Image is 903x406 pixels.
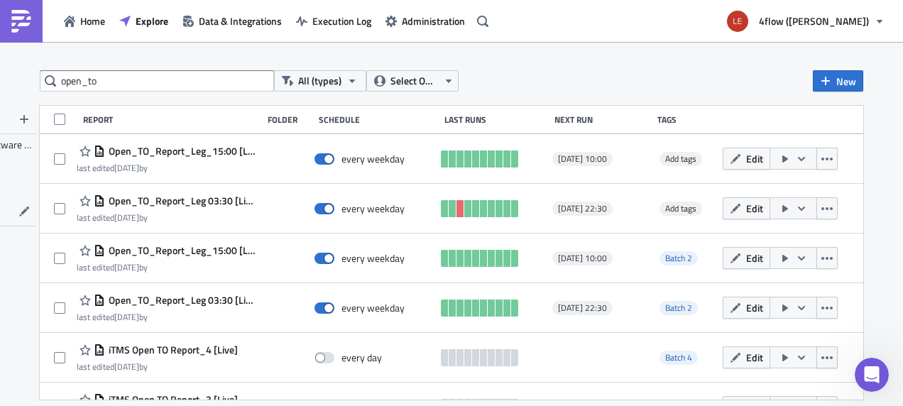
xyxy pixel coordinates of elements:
[444,114,548,125] div: Last Runs
[114,260,139,274] time: 2025-06-23T19:18:57Z
[199,13,282,28] span: Data & Integrations
[660,351,698,365] span: Batch 4
[665,152,696,165] span: Add tags
[268,114,312,125] div: Folder
[105,344,238,356] span: iTMS Open TO Report_4 [Live]
[105,145,256,158] span: Open_TO_Report_Leg_15:00 [Live] - SFTP
[319,114,437,125] div: Schedule
[136,13,168,28] span: Explore
[660,202,702,216] span: Add tags
[23,21,221,77] div: For the remaining 70, I've split them into two categories. Those without "Dynamic Report Personal...
[249,6,275,31] div: Close
[80,13,105,28] span: Home
[558,153,607,165] span: [DATE] 10:00
[723,346,770,368] button: Edit
[855,358,889,392] iframe: Intercom live chat
[660,251,698,265] span: Batch 2
[660,152,702,166] span: Add tags
[746,251,763,265] span: Edit
[274,70,366,92] button: All (types)
[10,10,33,33] img: PushMetrics
[726,9,750,33] img: Avatar
[558,253,607,264] span: [DATE] 10:00
[23,190,221,204] div: Hope this helps!
[665,301,692,314] span: Batch 2
[222,6,249,33] button: Home
[836,74,856,89] span: New
[723,247,770,269] button: Edit
[23,84,221,182] div: For those with "Dynamic Report Personalization", the report is sent out * N times, for each eleme...
[105,393,238,406] span: iTMS Open TO Report_3 [Live]
[77,163,256,173] div: last edited by
[114,161,139,175] time: 2025-06-23T19:18:38Z
[312,13,371,28] span: Execution Log
[402,13,465,28] span: Administration
[37,246,149,261] div: report_rec...-08-18.csv
[746,201,763,216] span: Edit
[378,10,472,32] button: Administration
[665,351,692,364] span: Batch 4
[723,197,770,219] button: Edit
[665,251,692,265] span: Batch 2
[341,252,405,265] div: every weekday
[660,301,698,315] span: Batch 2
[77,361,238,372] div: last edited by
[83,114,261,125] div: Report
[366,70,459,92] button: Select Owner
[105,244,256,257] span: Open_TO_Report_Leg_15:00 [Live]
[341,351,382,364] div: every day
[175,10,289,32] button: Data & Integrations
[298,73,341,89] span: All (types)
[243,292,266,314] button: Send a message…
[22,297,33,309] button: Emoji picker
[23,211,221,225] div: All the best,
[665,202,696,215] span: Add tags
[723,297,770,319] button: Edit
[657,114,716,125] div: Tags
[67,297,79,309] button: Upload attachment
[746,300,763,315] span: Edit
[34,169,179,182] code: {{ row.bcc_recipients }}
[813,70,863,92] button: New
[40,8,63,31] img: Profile image for Zsolt
[759,13,869,28] span: 4flow ([PERSON_NAME])
[289,10,378,32] button: Execution Log
[114,211,139,224] time: 2025-06-23T19:17:42Z
[69,18,132,32] p: Active 2h ago
[77,212,256,223] div: last edited by
[114,360,139,373] time: 2025-06-05T20:10:24Z
[114,310,139,324] time: 2025-06-23T19:17:22Z
[341,302,405,314] div: every weekday
[69,7,161,18] h1: [PERSON_NAME]
[112,10,175,32] button: Explore
[12,268,272,292] textarea: Message…
[23,225,221,239] div: [PERSON_NAME]
[718,6,892,37] button: 4flow ([PERSON_NAME])
[746,151,763,166] span: Edit
[45,297,56,309] button: Gif picker
[23,246,221,261] a: report_rec...-08-18.csv
[341,153,405,165] div: every weekday
[65,141,150,153] code: bcc_repicients
[40,70,274,92] input: Search Reports
[558,302,607,314] span: [DATE] 22:30
[105,194,256,207] span: Open_TO_Report_Leg 03:30 [Live] - SFTP
[558,203,607,214] span: [DATE] 22:30
[77,312,256,322] div: last edited by
[723,148,770,170] button: Edit
[390,73,438,89] span: Select Owner
[57,10,112,32] button: Home
[554,114,650,125] div: Next Run
[77,262,256,273] div: last edited by
[105,294,256,307] span: Open_TO_Report_Leg 03:30 [Live]
[9,6,36,33] button: go back
[341,202,405,215] div: every weekday
[746,350,763,365] span: Edit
